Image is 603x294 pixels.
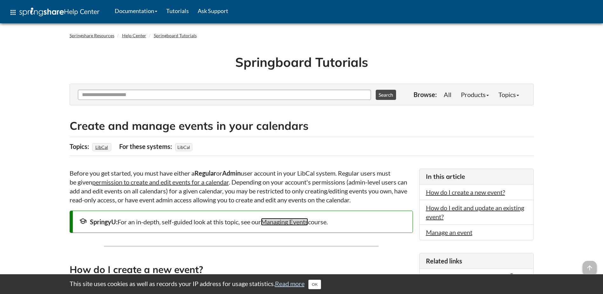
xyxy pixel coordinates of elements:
a: arrow_upward [583,262,597,269]
div: Topics: [70,140,91,152]
a: Tutorials [162,3,193,19]
a: apps Help Center [5,3,104,22]
a: Ask Support [193,3,233,19]
h3: In this article [426,172,527,181]
strong: SpringyU: [90,218,118,226]
h3: How do I create a new event? [70,263,413,277]
button: Search [376,90,396,100]
a: Create and manage calendars [426,273,513,280]
button: Close [308,280,321,289]
a: Manage an event [426,228,472,236]
span: Help Center [64,7,99,16]
div: For an in-depth, self-guided look at this topic, see our course. [79,217,406,226]
a: Documentation [110,3,162,19]
a: Springboard Tutorials [154,33,197,38]
a: Products [456,88,494,101]
strong: Regular [195,169,216,177]
a: All [439,88,456,101]
a: LibCal [94,143,109,152]
span: school [79,217,87,225]
a: How do I edit and update an existing event? [426,204,524,220]
p: Browse: [414,90,437,99]
a: Topics [494,88,524,101]
a: permission to create and edit events for a calendar [92,178,229,186]
h2: Create and manage events in your calendars [70,118,534,134]
a: Managing Events [261,218,308,226]
div: For these systems: [119,140,174,152]
a: Read more [275,280,305,287]
img: Springshare [19,8,64,16]
h1: Springboard Tutorials [74,53,529,71]
span: apps [9,9,17,16]
span: Related links [426,257,462,265]
strong: Admin [222,169,241,177]
a: Help Center [122,33,146,38]
a: Springshare Resources [70,33,114,38]
span: LibCal [175,143,192,151]
a: How do I create a new event? [426,188,505,196]
span: arrow_upward [583,261,597,275]
div: This site uses cookies as well as records your IP address for usage statistics. [63,279,540,289]
p: Before you get started, you must have either a or user account in your LibCal system. Regular use... [70,169,413,204]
